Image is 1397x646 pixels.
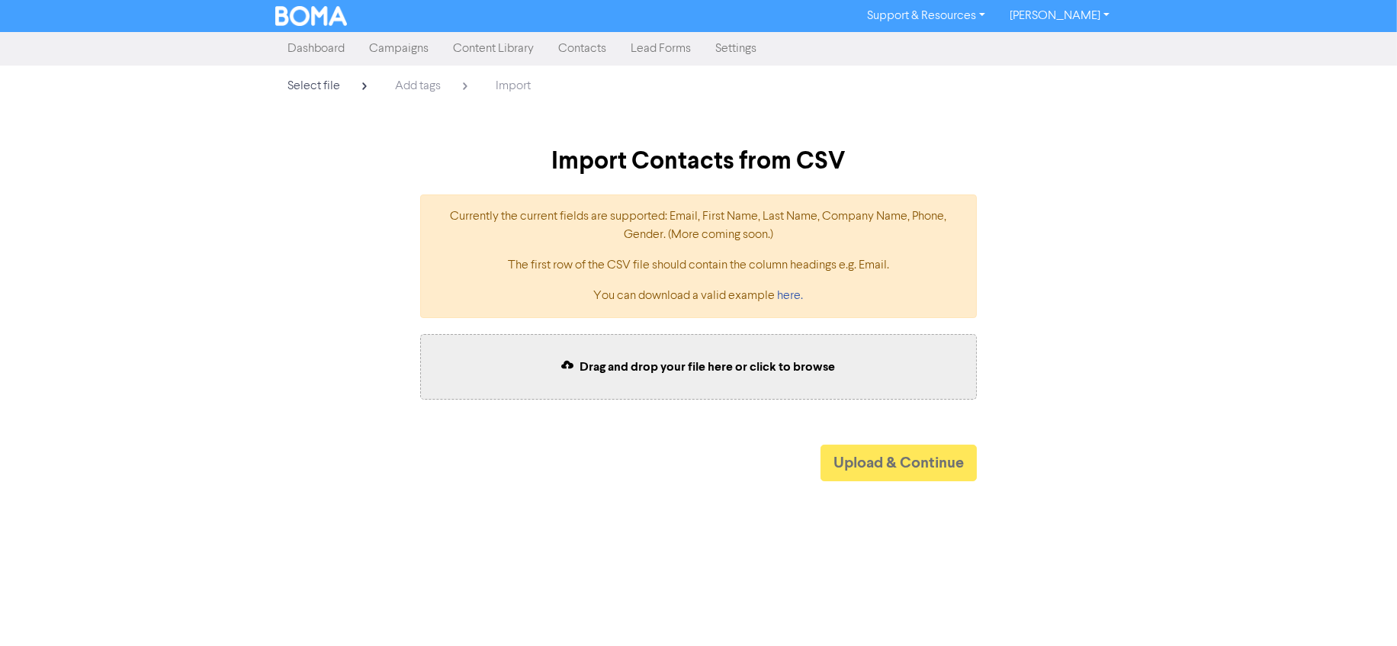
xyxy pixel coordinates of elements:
button: Upload & Continue [821,445,977,481]
a: Support & Resources [855,4,997,28]
p: You can download a valid example [436,287,961,305]
h2: Import Contacts from CSV [275,146,1122,175]
a: Select file [275,72,383,104]
a: [PERSON_NAME] [997,4,1122,28]
a: Campaigns [357,34,441,64]
a: Add tags [383,72,483,104]
p: Currently the current fields are supported: Email, First Name, Last Name, Company Name, Phone, Ge... [436,207,961,244]
iframe: Chat Widget [1321,573,1397,646]
a: Lead Forms [618,34,703,64]
img: BOMA Logo [275,6,347,26]
span: Drag and drop your file here or click to browse [580,359,836,374]
span: Add tags [395,80,441,92]
a: here. [778,290,804,302]
a: Content Library [441,34,546,64]
span: Select file [287,80,340,92]
span: Import [496,80,531,92]
a: Dashboard [275,34,357,64]
p: The first row of the CSV file should contain the column headings e.g. Email. [436,256,961,275]
a: Settings [703,34,769,64]
a: Import [483,72,543,101]
a: Contacts [546,34,618,64]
